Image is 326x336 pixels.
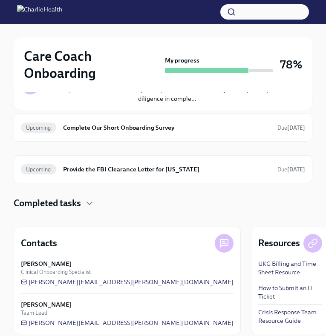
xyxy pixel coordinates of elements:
[63,165,271,174] h6: Provide the FBI Clearance Letter for [US_STATE]
[258,284,322,301] a: How to Submit an IT Ticket
[21,121,305,134] a: UpcomingComplete Our Short Onboarding SurveyDue[DATE]
[287,166,305,173] strong: [DATE]
[258,259,322,276] a: UKG Billing and Time Sheet Resource
[63,123,271,132] h6: Complete Our Short Onboarding Survey
[277,125,305,131] span: Due
[258,237,300,250] h4: Resources
[21,309,47,317] span: Team Lead
[277,124,305,132] span: September 16th, 2025 10:00
[14,197,312,210] div: Completed tasks
[24,48,162,82] h2: Care Coach Onboarding
[21,319,234,327] a: [PERSON_NAME][EMAIL_ADDRESS][PERSON_NAME][DOMAIN_NAME]
[277,165,305,174] span: September 24th, 2025 10:00
[258,308,322,325] a: Crisis Response Team Resource Guide
[21,259,72,268] strong: [PERSON_NAME]
[21,125,56,131] span: Upcoming
[21,162,305,176] a: UpcomingProvide the FBI Clearance Letter for [US_STATE]Due[DATE]
[21,268,91,276] span: Clinical Onboarding Specialist
[17,5,62,19] img: CharlieHealth
[46,86,288,103] p: Congratulations! You have completed your clinical onboarding! Thank you for your diligence in com...
[280,57,302,72] h3: 78%
[287,125,305,131] strong: [DATE]
[21,237,57,250] h4: Contacts
[277,166,305,173] span: Due
[21,300,72,309] strong: [PERSON_NAME]
[21,166,56,173] span: Upcoming
[21,278,234,286] a: [PERSON_NAME][EMAIL_ADDRESS][PERSON_NAME][DOMAIN_NAME]
[14,197,81,210] h4: Completed tasks
[165,56,199,65] strong: My progress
